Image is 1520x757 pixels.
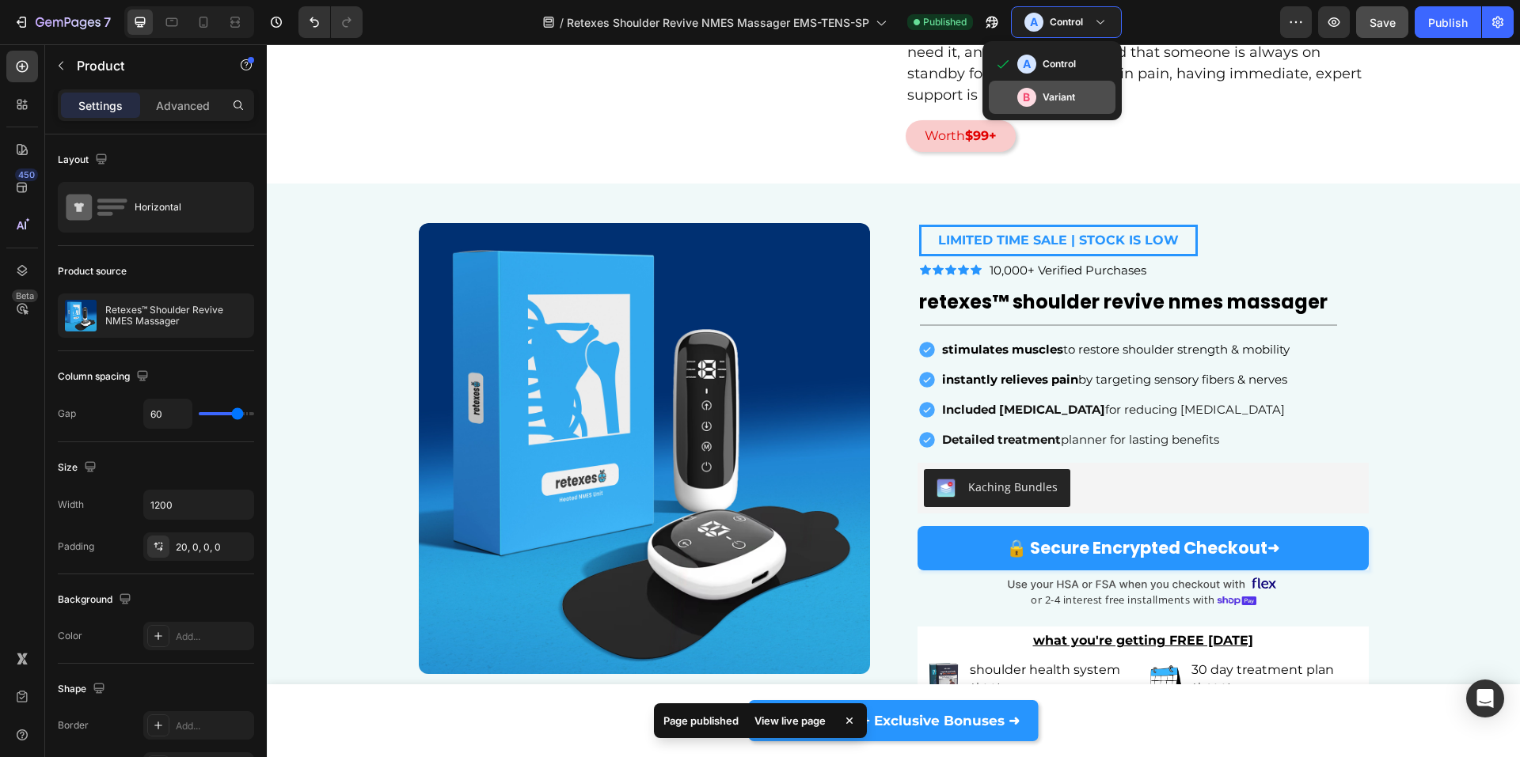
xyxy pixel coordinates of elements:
img: gempages_501755970020443104-37d9b8ef-6bc0-49c4-a268-671c5e3cf7a8.svg [741,532,1012,549]
span: planner for lasting benefits [675,388,952,403]
p: Settings [78,97,123,114]
strong: Included [MEDICAL_DATA] [675,358,838,373]
strong: Detailed treatment [675,388,794,403]
img: KachingBundles.png [670,434,689,453]
div: Size [58,457,100,479]
div: Add... [176,719,250,733]
button: 🔒 Secure Encrypted Checkout &nbsp;<span style="color:#FFFFFF;font-size:18px;"><strong>➜</strong><... [651,482,1102,526]
input: Auto [144,399,192,428]
div: Column spacing [58,366,152,388]
button: Save [1356,6,1408,38]
p: Advanced [156,97,210,114]
h3: Variant [1043,89,1075,105]
p: 30 day treatment plan ($499) [925,616,1089,654]
button: <p>Worth <strong>$99+</strong></p> [639,76,749,108]
strong: instantly relieves pain [675,327,811,343]
h3: Control [1050,14,1083,30]
div: Undo/Redo [298,6,363,38]
button: <p><span style="color:#2795FE;"><strong>LIMITED TIME SALE | STOCK IS LOW</strong></span></p><p>&n... [652,180,931,212]
div: Color [58,629,82,643]
p: shoulder health system ($99) [703,616,868,654]
div: 450 [15,168,38,181]
strong: ➜ [1001,494,1013,513]
a: Get 50% OFF + Exclusive Bonuses ➜ [482,656,772,697]
img: gempages_501755970020443104-60681e64-a21e-4415-a9ad-22b68669e3a7.png [660,619,693,652]
div: Publish [1428,14,1468,31]
button: 7 [6,6,118,38]
div: Background [58,589,135,611]
p: Retexes™ Shoulder Revive NMES Massager [105,305,247,327]
span: Save [1370,16,1396,29]
p: 10,000+ Verified Purchases [723,218,880,234]
div: Shape [58,679,108,700]
span: by targeting sensory fibers & nerves [675,327,1020,343]
span: for reducing [MEDICAL_DATA] [675,358,1018,373]
div: Layout [58,150,111,171]
div: Beta [12,290,38,302]
button: Kaching Bundles [657,425,804,463]
span: Published [923,15,967,29]
strong: $99+ [698,84,730,99]
div: Border [58,718,89,732]
p: 7 [104,13,111,32]
img: product feature img [65,300,97,331]
u: what you're getting FREE [DATE] [766,589,986,604]
button: AControl [1011,6,1122,38]
strong: Get 50% OFF + Exclusive Bonuses ➜ [501,668,753,684]
p: Worth [658,85,730,98]
iframe: Design area [267,44,1520,757]
div: 20, 0, 0, 0 [176,540,250,555]
span: to restore shoulder strength & mobility [675,297,1023,312]
p: Page published [663,713,739,729]
strong: LIMITED TIME SALE | STOCK IS LOW [671,188,912,203]
div: Gap [58,407,76,421]
h3: Control [1043,56,1076,72]
p: A [1023,56,1031,72]
span: or 2-4 interest free installments with [764,548,948,562]
div: Width [58,498,84,512]
input: Auto [144,490,253,519]
h2: Retexes™ Shoulder Revive NMES Massager [651,245,1102,271]
div: Product source [58,264,127,278]
div: Open Intercom Messenger [1466,679,1504,717]
div: Horizontal [135,189,231,225]
div: Add... [176,630,250,644]
button: Publish [1415,6,1481,38]
div: 🔒 Secure Encrypted Checkout [739,494,1013,513]
p: Product [77,56,211,75]
span: / [560,14,564,31]
img: gempages_501755970020443104-4dce5d01-3092-45d2-bfcd-d46b913cc3ed.png [882,619,915,652]
div: Padding [58,539,94,554]
strong: stimulates muscles [675,297,796,312]
p: B [1023,89,1030,105]
span: Retexes Shoulder Revive NMES Massager EMS-TENS-SP [567,14,869,31]
div: View live page [745,710,835,732]
img: gempages_501755970020443104-40d032d2-4d95-460a-ac1d-172210d41b71.png [950,552,990,562]
div: Kaching Bundles [701,434,791,451]
p: A [1030,14,1038,30]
